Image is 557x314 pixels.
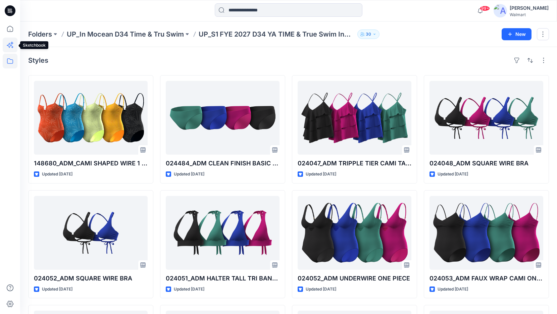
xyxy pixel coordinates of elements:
[298,81,411,155] a: 024047_ADM TRIPPLE TIER CAMI TANKINI
[438,286,468,293] p: Updated [DATE]
[429,81,543,155] a: 024048_ADM SQUARE WIRE BRA
[166,159,280,168] p: 024484_ADM CLEAN FINISH BASIC MID RISE
[34,196,148,270] a: 024052_ADM SQUARE WIRE BRA
[174,171,204,178] p: Updated [DATE]
[298,196,411,270] a: 024052_ADM UNDERWIRE ONE PIECE
[429,196,543,270] a: 024053_ADM FAUX WRAP CAMI ONE PIECE
[494,4,507,17] img: avatar
[34,274,148,283] p: 024052_ADM SQUARE WIRE BRA
[429,159,543,168] p: 024048_ADM SQUARE WIRE BRA
[28,30,52,39] a: Folders
[357,30,379,39] button: 30
[166,274,280,283] p: 024051_ADM HALTER TALL TRI BANDED BRA
[429,274,543,283] p: 024053_ADM FAUX WRAP CAMI ONE PIECE
[298,159,411,168] p: 024047_ADM TRIPPLE TIER CAMI TANKINI
[502,28,531,40] button: New
[67,30,184,39] a: UP_In Mocean D34 Time & Tru Swim
[480,6,490,11] span: 99+
[28,56,48,64] h4: Styles
[42,286,72,293] p: Updated [DATE]
[174,286,204,293] p: Updated [DATE]
[510,4,549,12] div: [PERSON_NAME]
[298,274,411,283] p: 024052_ADM UNDERWIRE ONE PIECE
[306,171,336,178] p: Updated [DATE]
[42,171,72,178] p: Updated [DATE]
[199,30,355,39] p: UP_S1 FYE 2027 D34 YA TIME & True Swim InMocean
[34,81,148,155] a: 148680_ADM_CAMI SHAPED WIRE 1 PC
[438,171,468,178] p: Updated [DATE]
[34,159,148,168] p: 148680_ADM_CAMI SHAPED WIRE 1 PC
[166,81,280,155] a: 024484_ADM CLEAN FINISH BASIC MID RISE
[166,196,280,270] a: 024051_ADM HALTER TALL TRI BANDED BRA
[510,12,549,17] div: Walmart
[306,286,336,293] p: Updated [DATE]
[366,31,371,38] p: 30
